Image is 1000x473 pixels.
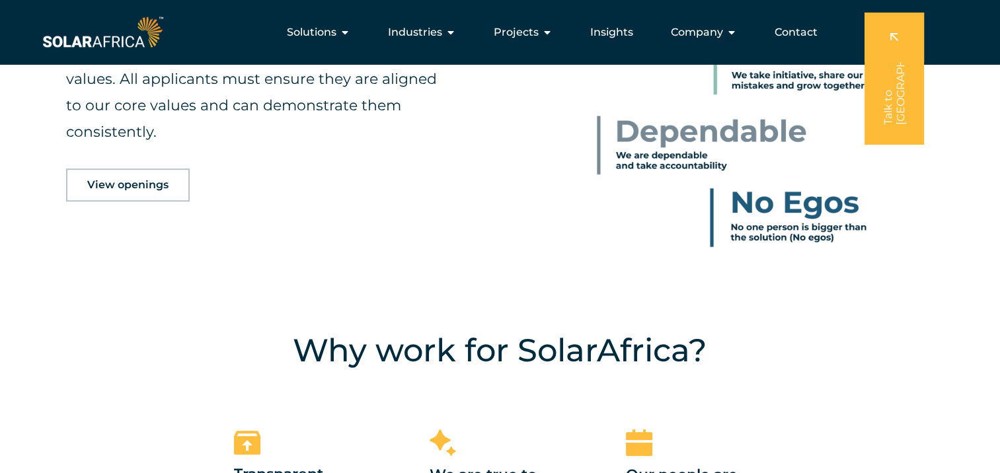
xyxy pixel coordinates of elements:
h4: Why work for SolarAfrica? [188,327,812,373]
span: View openings [87,180,169,190]
span: Projects [494,24,539,40]
div: Menu Toggle [166,19,828,46]
span: Solutions [287,24,336,40]
nav: Menu [166,19,828,46]
a: Contact [775,24,818,40]
span: We hire, review and reward according to our core values. All applicants must ensure they are alig... [66,44,437,141]
span: Industries [388,24,442,40]
a: View openings [66,168,190,201]
span: Company [671,24,723,40]
a: Insights [590,24,633,40]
